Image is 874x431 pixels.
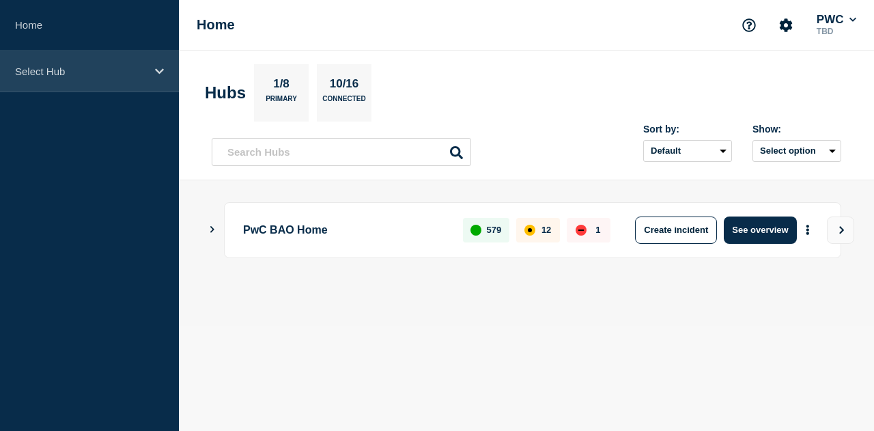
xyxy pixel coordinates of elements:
div: affected [524,225,535,236]
p: TBD [814,27,859,36]
p: Primary [266,95,297,109]
div: Sort by: [643,124,732,135]
button: Show Connected Hubs [209,225,216,235]
select: Sort by [643,140,732,162]
button: Support [735,11,763,40]
input: Search Hubs [212,138,471,166]
h2: Hubs [205,83,246,102]
p: 10/16 [324,77,364,95]
button: View [827,217,854,244]
button: More actions [799,217,817,242]
button: Select option [752,140,841,162]
p: 1 [595,225,600,235]
div: up [470,225,481,236]
p: Connected [322,95,365,109]
h1: Home [197,17,235,33]
button: Account settings [772,11,800,40]
div: Show: [752,124,841,135]
p: 579 [487,225,502,235]
p: 1/8 [268,77,295,95]
p: 12 [541,225,551,235]
button: PWC [814,13,859,27]
div: down [576,225,587,236]
button: Create incident [635,217,717,244]
p: Select Hub [15,66,146,77]
button: See overview [724,217,796,244]
p: PwC BAO Home [243,217,447,244]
